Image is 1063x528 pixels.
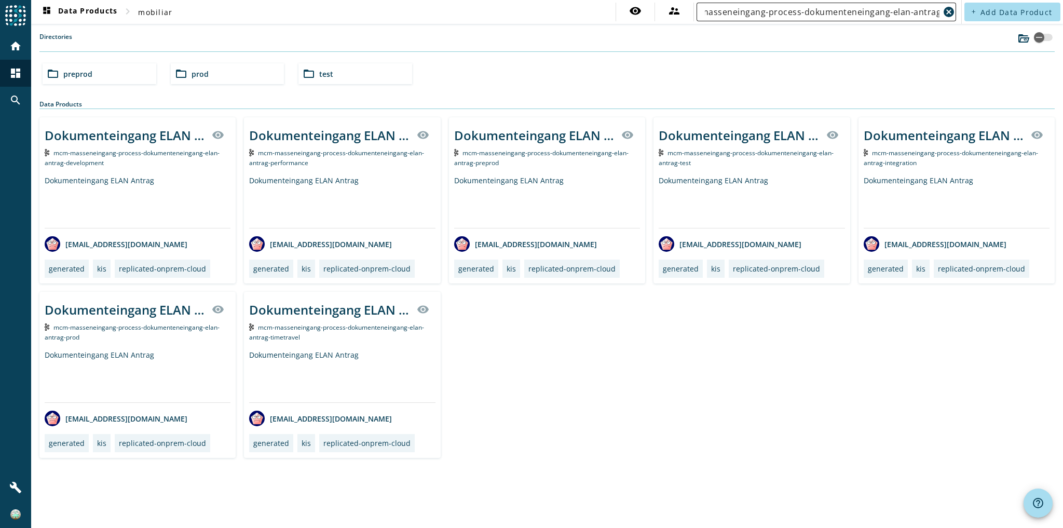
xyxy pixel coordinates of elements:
[253,438,289,448] div: generated
[9,94,22,106] mat-icon: search
[45,411,60,426] img: avatar
[249,323,424,342] span: Kafka Topic: mcm-masseneingang-process-dokumenteneingang-elan-antrag-timetravel
[711,264,720,274] div: kis
[659,236,801,252] div: [EMAIL_ADDRESS][DOMAIN_NAME]
[864,175,1050,228] div: Dokumenteingang ELAN Antrag
[705,6,939,18] input: Search (% or * for wildcards)
[119,264,206,274] div: replicated-onprem-cloud
[249,411,265,426] img: avatar
[9,67,22,79] mat-icon: dashboard
[192,69,209,79] span: prod
[5,5,26,26] img: spoud-logo.svg
[249,350,435,402] div: Dokumenteingang ELAN Antrag
[417,303,429,316] mat-icon: visibility
[49,264,85,274] div: generated
[212,129,224,141] mat-icon: visibility
[980,7,1052,17] span: Add Data Product
[249,175,435,228] div: Dokumenteingang ELAN Antrag
[175,67,187,80] mat-icon: folder_open
[621,129,634,141] mat-icon: visibility
[454,127,615,144] div: Dokumenteingang ELAN Antrag
[1031,129,1043,141] mat-icon: visibility
[138,7,172,17] span: mobiliar
[249,411,392,426] div: [EMAIL_ADDRESS][DOMAIN_NAME]
[454,175,640,228] div: Dokumenteingang ELAN Antrag
[302,264,311,274] div: kis
[1032,497,1044,509] mat-icon: help_outline
[864,148,1039,167] span: Kafka Topic: mcm-masseneingang-process-dokumenteneingang-elan-antrag-integration
[663,264,699,274] div: generated
[417,129,429,141] mat-icon: visibility
[249,323,254,331] img: Kafka Topic: mcm-masseneingang-process-dokumenteneingang-elan-antrag-timetravel
[40,6,117,18] span: Data Products
[302,438,311,448] div: kis
[864,236,1006,252] div: [EMAIL_ADDRESS][DOMAIN_NAME]
[938,264,1025,274] div: replicated-onprem-cloud
[249,301,410,318] div: Dokumenteingang ELAN Antrag
[45,411,187,426] div: [EMAIL_ADDRESS][DOMAIN_NAME]
[942,5,956,19] button: Clear
[253,264,289,274] div: generated
[134,3,176,21] button: mobiliar
[49,438,85,448] div: generated
[249,148,424,167] span: Kafka Topic: mcm-masseneingang-process-dokumenteneingang-elan-antrag-performance
[45,175,230,228] div: Dokumenteingang ELAN Antrag
[864,149,868,156] img: Kafka Topic: mcm-masseneingang-process-dokumenteneingang-elan-antrag-integration
[39,32,72,51] label: Directories
[659,149,663,156] img: Kafka Topic: mcm-masseneingang-process-dokumenteneingang-elan-antrag-test
[868,264,904,274] div: generated
[659,148,834,167] span: Kafka Topic: mcm-masseneingang-process-dokumenteneingang-elan-antrag-test
[943,6,955,18] mat-icon: cancel
[97,438,106,448] div: kis
[45,236,60,252] img: avatar
[97,264,106,274] div: kis
[9,481,22,494] mat-icon: build
[864,236,879,252] img: avatar
[659,127,820,144] div: Dokumenteingang ELAN Antrag
[63,69,92,79] span: preprod
[121,5,134,18] mat-icon: chevron_right
[45,236,187,252] div: [EMAIL_ADDRESS][DOMAIN_NAME]
[659,175,844,228] div: Dokumenteingang ELAN Antrag
[507,264,516,274] div: kis
[36,3,121,21] button: Data Products
[323,438,411,448] div: replicated-onprem-cloud
[303,67,315,80] mat-icon: folder_open
[45,127,206,144] div: Dokumenteingang ELAN Antrag
[864,127,1025,144] div: Dokumenteingang ELAN Antrag
[45,323,49,331] img: Kafka Topic: mcm-masseneingang-process-dokumenteneingang-elan-antrag-prod
[45,149,49,156] img: Kafka Topic: mcm-masseneingang-process-dokumenteneingang-elan-antrag-development
[826,129,839,141] mat-icon: visibility
[659,236,674,252] img: avatar
[249,236,265,252] img: avatar
[45,148,220,167] span: Kafka Topic: mcm-masseneingang-process-dokumenteneingang-elan-antrag-development
[39,100,1055,109] div: Data Products
[733,264,820,274] div: replicated-onprem-cloud
[45,301,206,318] div: Dokumenteingang ELAN Antrag
[249,149,254,156] img: Kafka Topic: mcm-masseneingang-process-dokumenteneingang-elan-antrag-performance
[668,5,680,17] mat-icon: supervisor_account
[249,236,392,252] div: [EMAIL_ADDRESS][DOMAIN_NAME]
[323,264,411,274] div: replicated-onprem-cloud
[45,350,230,402] div: Dokumenteingang ELAN Antrag
[454,236,597,252] div: [EMAIL_ADDRESS][DOMAIN_NAME]
[454,149,459,156] img: Kafka Topic: mcm-masseneingang-process-dokumenteneingang-elan-antrag-preprod
[916,264,925,274] div: kis
[971,9,976,15] mat-icon: add
[454,236,470,252] img: avatar
[528,264,616,274] div: replicated-onprem-cloud
[458,264,494,274] div: generated
[40,6,53,18] mat-icon: dashboard
[10,509,21,520] img: c5efd522b9e2345ba31424202ff1fd10
[47,67,59,80] mat-icon: folder_open
[119,438,206,448] div: replicated-onprem-cloud
[454,148,629,167] span: Kafka Topic: mcm-masseneingang-process-dokumenteneingang-elan-antrag-preprod
[45,323,220,342] span: Kafka Topic: mcm-masseneingang-process-dokumenteneingang-elan-antrag-prod
[212,303,224,316] mat-icon: visibility
[249,127,410,144] div: Dokumenteingang ELAN Antrag
[629,5,642,17] mat-icon: visibility
[9,40,22,52] mat-icon: home
[319,69,333,79] span: test
[964,3,1060,21] button: Add Data Product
